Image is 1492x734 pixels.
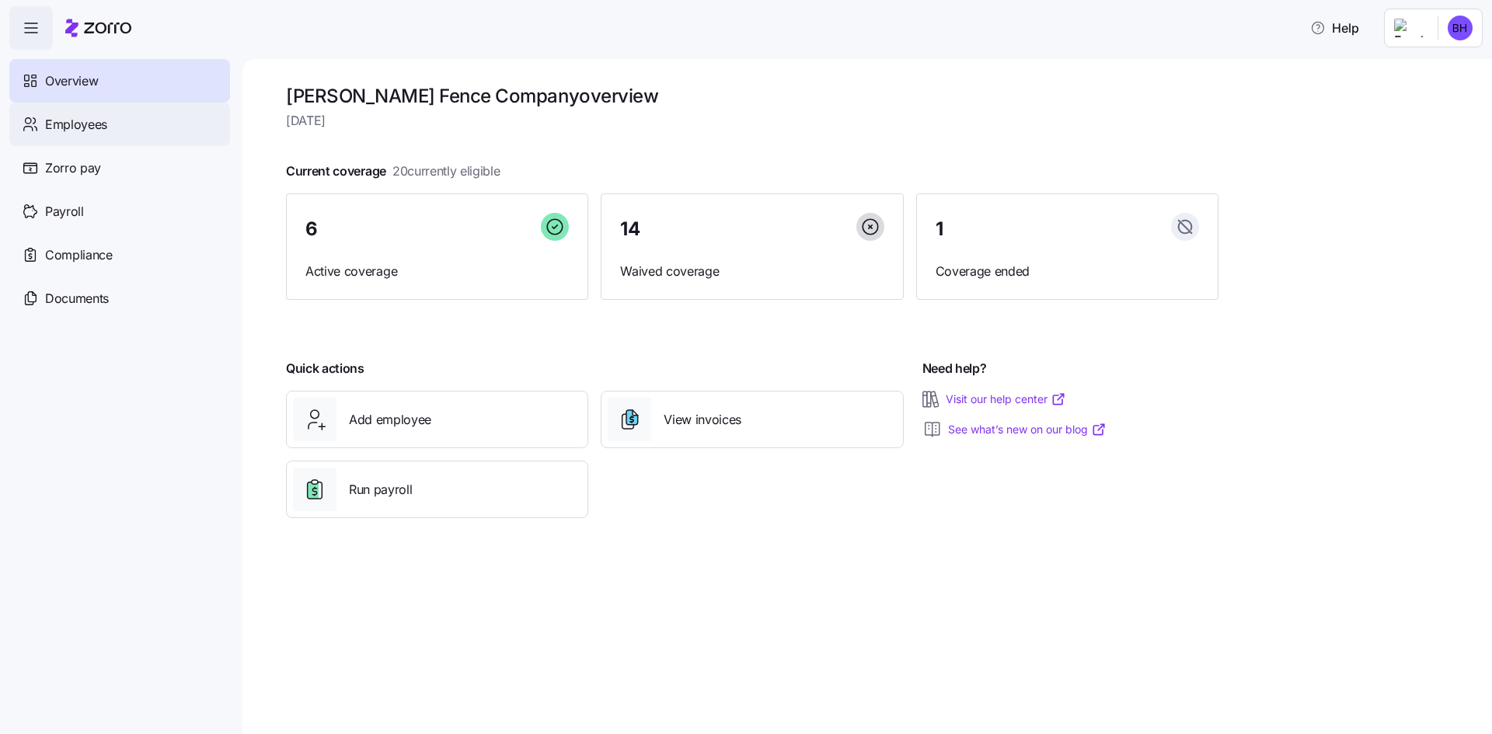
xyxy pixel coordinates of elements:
a: Visit our help center [946,391,1066,407]
span: Quick actions [286,359,364,378]
span: 6 [305,220,318,238]
span: Current coverage [286,162,500,181]
span: Need help? [922,359,987,378]
a: Zorro pay [9,146,230,190]
a: Payroll [9,190,230,233]
img: Employer logo [1394,19,1425,37]
span: Compliance [45,245,113,265]
button: Help [1298,12,1372,43]
span: Active coverage [305,262,569,281]
span: 1 [936,220,943,238]
span: Run payroll [349,480,412,499]
span: [DATE] [286,111,1218,130]
span: 14 [620,220,640,238]
span: Coverage ended [936,262,1199,281]
img: d44be869080355a1261c430a96e2ff44 [1448,16,1473,40]
a: Overview [9,59,230,103]
span: 20 currently eligible [392,162,500,181]
span: Zorro pay [45,158,101,178]
a: Employees [9,103,230,146]
a: Documents [9,277,230,320]
span: Help [1310,19,1359,37]
span: Add employee [349,410,431,430]
span: Waived coverage [620,262,884,281]
h1: [PERSON_NAME] Fence Company overview [286,84,1218,108]
a: See what’s new on our blog [948,422,1107,437]
span: Employees [45,115,107,134]
span: Overview [45,71,98,91]
span: Documents [45,289,109,308]
a: Compliance [9,233,230,277]
span: Payroll [45,202,84,221]
span: View invoices [664,410,741,430]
